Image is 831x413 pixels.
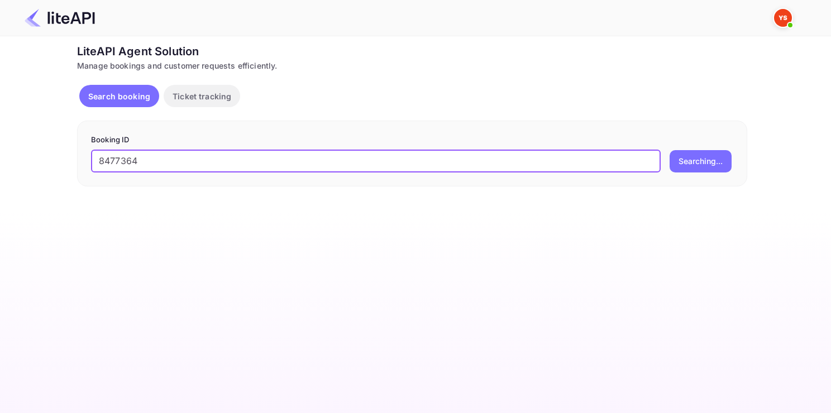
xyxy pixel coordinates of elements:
input: Enter Booking ID (e.g., 63782194) [91,150,661,172]
img: LiteAPI Logo [25,9,95,27]
button: Searching... [670,150,732,172]
p: Booking ID [91,135,733,146]
p: Ticket tracking [173,90,231,102]
p: Search booking [88,90,150,102]
img: Yandex Support [774,9,792,27]
div: LiteAPI Agent Solution [77,43,747,60]
div: Manage bookings and customer requests efficiently. [77,60,747,71]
